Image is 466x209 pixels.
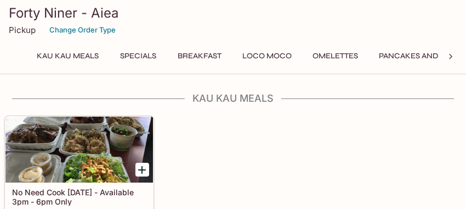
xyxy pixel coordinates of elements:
[113,48,163,64] button: Specials
[12,188,146,206] h5: No Need Cook [DATE] - Available 3pm - 6pm Only
[44,21,121,38] button: Change Order Type
[4,92,462,105] h4: Kau Kau Meals
[306,48,364,64] button: Omelettes
[9,4,457,21] h3: Forty Niner - Aiea
[31,48,105,64] button: Kau Kau Meals
[5,117,153,183] div: No Need Cook Today - Available 3pm - 6pm Only
[135,163,149,177] button: Add No Need Cook Today - Available 3pm - 6pm Only
[9,25,36,35] p: Pickup
[172,48,228,64] button: Breakfast
[236,48,298,64] button: Loco Moco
